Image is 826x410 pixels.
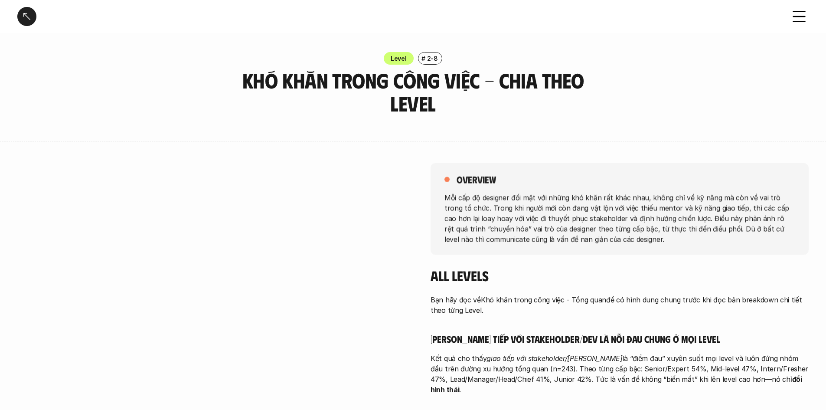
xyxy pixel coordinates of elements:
h5: [PERSON_NAME] tiếp với stakeholder/dev là nỗi đau chung ở mọi level [431,333,809,345]
a: Khó khăn trong công việc - Tổng quan [481,295,606,304]
p: 2-8 [427,54,438,63]
h5: overview [457,173,496,185]
p: Kết quả cho thấy là “điểm đau” xuyên suốt mọi level và luôn đứng nhóm đầu trên đường xu hướng tổn... [431,353,809,395]
h3: Khó khăn trong công việc - Chia theo Level [229,69,597,115]
p: Mỗi cấp độ designer đối mặt với những khó khăn rất khác nhau, không chỉ về kỹ năng mà còn về vai ... [444,192,795,244]
p: Bạn hãy đọc về để có hình dung chung trước khi đọc bản breakdown chi tiết theo từng Level. [431,295,809,315]
h6: # [421,55,425,62]
p: Level [391,54,407,63]
h4: All Levels [431,267,809,284]
em: giao tiếp với stakeholder/[PERSON_NAME] [486,354,622,363]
